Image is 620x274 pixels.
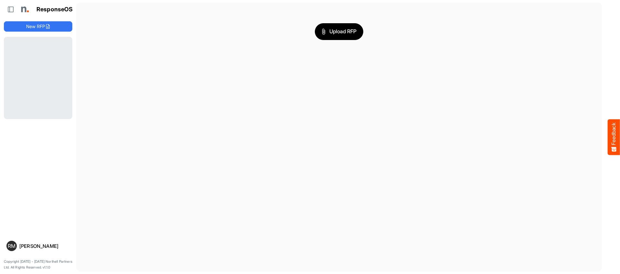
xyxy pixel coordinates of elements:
[18,3,31,16] img: Northell
[608,119,620,155] button: Feedback
[36,6,73,13] h1: ResponseOS
[19,244,70,249] div: [PERSON_NAME]
[4,21,72,32] button: New RFP
[4,259,72,270] p: Copyright [DATE] - [DATE] Northell Partners Ltd. All Rights Reserved. v1.1.0
[8,243,15,249] span: RM
[322,27,356,36] span: Upload RFP
[4,37,72,119] div: Loading...
[315,23,363,40] button: Upload RFP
